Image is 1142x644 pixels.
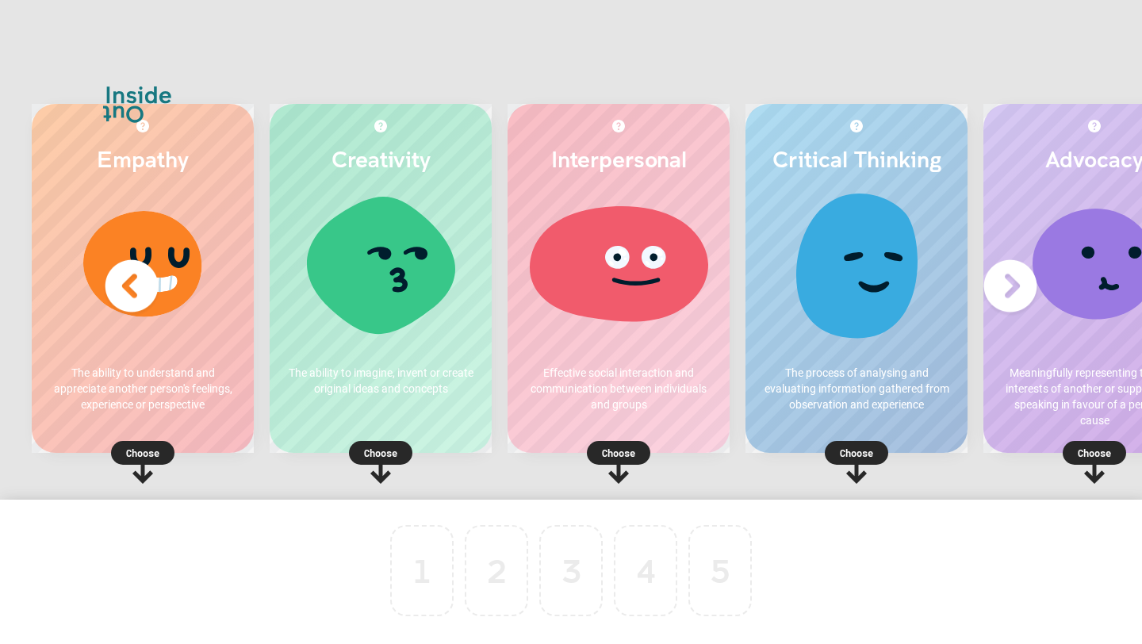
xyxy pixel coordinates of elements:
[523,365,714,412] p: Effective social interaction and communication between individuals and groups
[285,365,476,397] p: The ability to imagine, invent or create original ideas and concepts
[374,120,387,132] img: More about Creativity
[285,145,476,172] h2: Creativity
[270,445,492,461] p: Choose
[48,145,238,172] h2: Empathy
[612,120,625,132] img: More about Interpersonal
[508,445,730,461] p: Choose
[48,365,238,412] p: The ability to understand and appreciate another person's feelings, experience or perspective
[745,445,968,461] p: Choose
[32,445,254,461] p: Choose
[100,255,163,318] img: Previous
[761,365,952,412] p: The process of analysing and evaluating information gathered from observation and experience
[850,120,863,132] img: More about Critical Thinking
[761,145,952,172] h2: Critical Thinking
[979,255,1042,318] img: Next
[136,120,149,132] img: More about Empathy
[523,145,714,172] h2: Interpersonal
[1088,120,1101,132] img: More about Advocacy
